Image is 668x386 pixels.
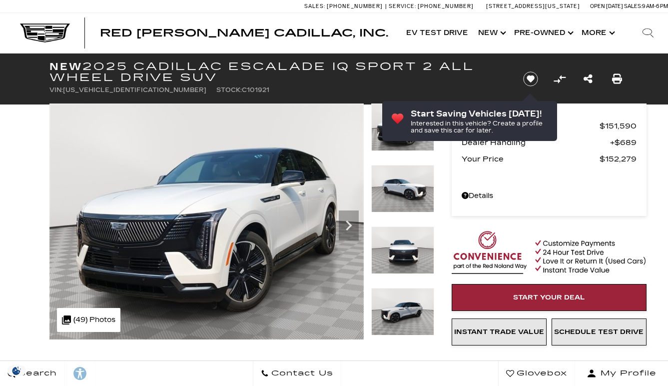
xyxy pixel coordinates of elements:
span: Sales: [624,3,642,9]
a: Pre-Owned [509,13,577,53]
a: Schedule Test Drive [552,318,647,345]
button: More [577,13,618,53]
a: Sales: [PHONE_NUMBER] [304,3,385,9]
span: $151,590 [600,119,637,133]
span: 9 AM-6 PM [642,3,668,9]
button: Open user profile menu [575,361,668,386]
span: $152,279 [600,152,637,166]
img: New 2025 Summit White Cadillac Sport 2 image 3 [371,226,434,274]
span: Dealer Handling [462,135,610,149]
a: Service: [PHONE_NUMBER] [385,3,476,9]
span: Instant Trade Value [454,328,544,336]
div: Next [339,210,359,240]
img: Opt-Out Icon [5,365,28,376]
span: Sales: [304,3,325,9]
img: Cadillac Dark Logo with Cadillac White Text [20,23,70,42]
span: [PHONE_NUMBER] [418,3,474,9]
section: Click to Open Cookie Consent Modal [5,365,28,376]
span: Service: [389,3,416,9]
span: $689 [610,135,637,149]
span: Glovebox [514,366,567,380]
a: Red [PERSON_NAME] Cadillac, Inc. [100,28,388,38]
span: [PHONE_NUMBER] [327,3,383,9]
a: Instant Trade Value [452,318,547,345]
a: Print this New 2025 Cadillac ESCALADE IQ Sport 2 All Wheel Drive SUV [612,72,622,86]
button: Compare Vehicle [552,71,567,86]
span: C101921 [242,86,269,93]
img: New 2025 Summit White Cadillac Sport 2 image 1 [49,103,364,339]
a: Glovebox [498,361,575,386]
a: Start Your Deal [452,284,647,311]
img: New 2025 Summit White Cadillac Sport 2 image 2 [371,165,434,212]
img: New 2025 Summit White Cadillac Sport 2 image 1 [371,103,434,151]
a: Dealer Handling $689 [462,135,637,149]
strong: New [49,60,82,72]
span: Red [PERSON_NAME] Cadillac, Inc. [100,27,388,39]
div: (49) Photos [57,308,120,332]
span: Contact Us [269,366,333,380]
button: Save vehicle [520,71,542,87]
img: New 2025 Summit White Cadillac Sport 2 image 4 [371,288,434,335]
span: Schedule Test Drive [554,328,644,336]
span: MSRP [462,119,600,133]
a: Your Price $152,279 [462,152,637,166]
a: MSRP $151,590 [462,119,637,133]
a: Contact Us [253,361,341,386]
a: EV Test Drive [401,13,473,53]
h1: 2025 Cadillac ESCALADE IQ Sport 2 All Wheel Drive SUV [49,61,507,83]
a: Details [462,189,637,203]
span: Search [15,366,57,380]
a: New [473,13,509,53]
span: My Profile [597,366,657,380]
a: [STREET_ADDRESS][US_STATE] [486,3,580,9]
a: Share this New 2025 Cadillac ESCALADE IQ Sport 2 All Wheel Drive SUV [584,72,593,86]
span: Start Your Deal [513,293,585,301]
span: VIN: [49,86,63,93]
span: [US_VEHICLE_IDENTIFICATION_NUMBER] [63,86,206,93]
span: Stock: [216,86,242,93]
span: Open [DATE] [590,3,623,9]
span: Your Price [462,152,600,166]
